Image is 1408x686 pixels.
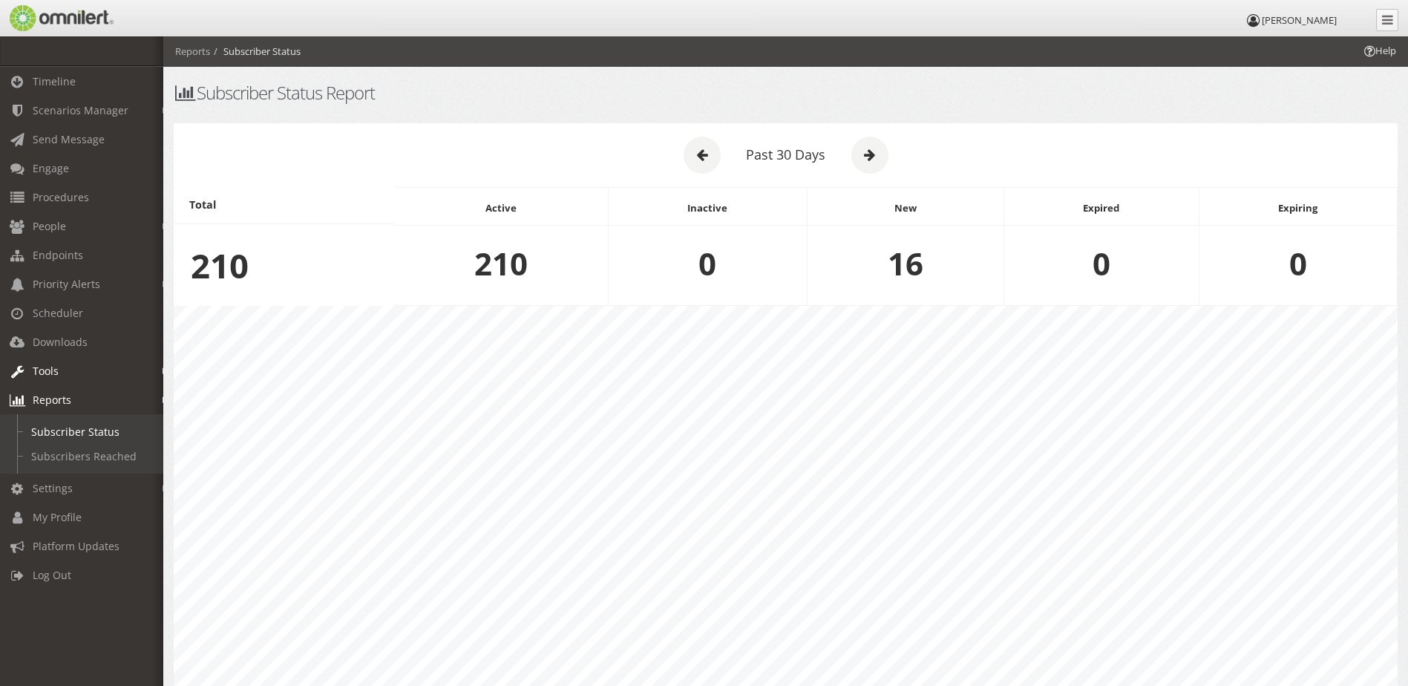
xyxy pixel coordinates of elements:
[33,74,76,88] span: Timeline
[609,192,807,226] div: Inactive
[210,45,301,59] li: Subscriber Status
[394,192,608,226] div: Active
[33,539,119,553] span: Platform Updates
[33,481,73,495] span: Settings
[33,103,128,117] span: Scenarios Manager
[741,146,831,165] div: Past 30 Days
[33,568,71,582] span: Log Out
[174,224,394,307] div: 210
[1262,13,1337,27] span: [PERSON_NAME]
[1362,44,1396,58] span: Help
[33,335,88,349] span: Downloads
[394,226,608,301] div: 210
[33,306,83,320] span: Scheduler
[33,277,100,291] span: Priority Alerts
[175,45,210,59] li: Reports
[609,226,807,301] div: 0
[1199,192,1397,226] div: Expiring
[174,187,394,224] div: Total
[1004,226,1199,301] div: 0
[1199,226,1397,301] div: 0
[33,10,64,24] span: Help
[33,364,59,378] span: Tools
[174,83,1398,102] h1: Subscriber Status Report
[33,161,69,175] span: Engage
[33,248,83,262] span: Endpoints
[33,190,89,204] span: Procedures
[33,132,105,146] span: Send Message
[1004,192,1199,226] div: Expired
[33,510,82,524] span: My Profile
[808,192,1003,226] div: New
[808,226,1003,301] div: 16
[1376,9,1398,31] a: Collapse Menu
[33,219,66,233] span: People
[33,393,71,407] span: Reports
[7,5,114,31] img: Omnilert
